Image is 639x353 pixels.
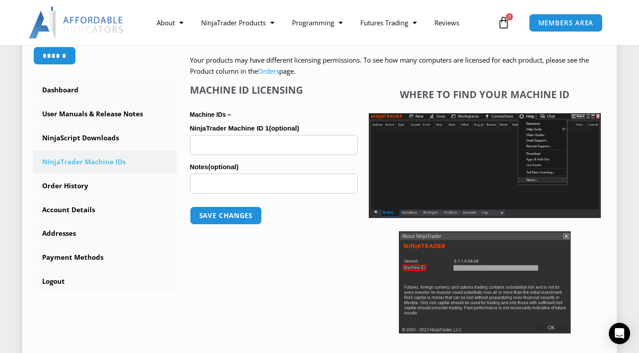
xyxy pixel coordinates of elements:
a: Account Details [33,198,177,222]
h4: Machine ID Licensing [190,84,358,95]
a: Payment Methods [33,246,177,269]
a: User Manuals & Release Notes [33,103,177,126]
a: Order History [33,175,177,198]
a: NinjaTrader Products [192,12,283,33]
nav: Menu [148,12,495,33]
h4: Where to find your Machine ID [369,88,601,100]
a: NinjaScript Downloads [33,127,177,150]
a: MEMBERS AREA [529,14,603,32]
label: Notes [190,160,358,174]
img: LogoAI | Affordable Indicators – NinjaTrader [29,7,124,39]
button: Save changes [190,206,262,225]
label: NinjaTrader Machine ID 1 [190,122,358,135]
nav: Account pages [33,79,177,293]
img: Screenshot 2025-01-17 114931 | Affordable Indicators – NinjaTrader [399,231,571,333]
a: Dashboard [33,79,177,102]
a: Futures Trading [351,12,426,33]
strong: Machine IDs – [190,111,231,118]
span: (optional) [269,124,299,132]
a: 0 [484,10,523,36]
span: (optional) [208,163,238,171]
span: 0 [506,13,513,20]
img: Screenshot 2025-01-17 1155544 | Affordable Indicators – NinjaTrader [369,113,601,218]
a: NinjaTrader Machine IDs [33,151,177,174]
a: Orders [258,67,279,75]
a: Addresses [33,222,177,245]
a: Reviews [426,12,468,33]
a: Logout [33,270,177,293]
span: MEMBERS AREA [538,20,594,26]
a: Programming [283,12,351,33]
span: Your products may have different licensing permissions. To see how many computers are licensed fo... [190,56,589,76]
div: Open Intercom Messenger [609,323,630,344]
a: About [148,12,192,33]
